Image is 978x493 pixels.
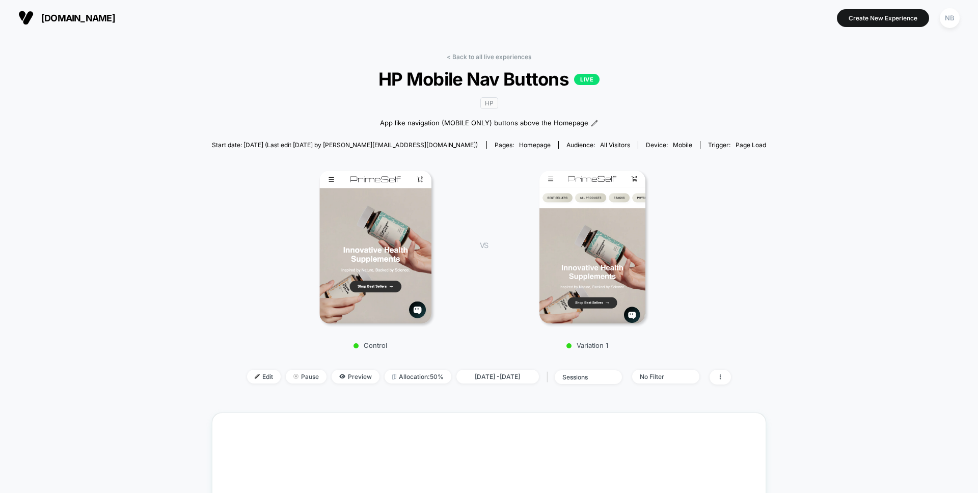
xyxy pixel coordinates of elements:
[562,373,603,381] div: sessions
[937,8,963,29] button: NB
[519,141,551,149] span: homepage
[319,171,431,323] img: Control main
[392,374,396,379] img: rebalance
[380,118,588,128] span: App like navigation (MOBILE ONLY) buttons above the Homepage
[41,13,115,23] span: [DOMAIN_NAME]
[332,370,379,384] span: Preview
[239,68,739,90] span: HP Mobile Nav Buttons
[15,10,118,26] button: [DOMAIN_NAME]
[281,341,459,349] p: Control
[495,141,551,149] div: Pages:
[708,141,766,149] div: Trigger:
[255,374,260,379] img: edit
[539,171,645,323] img: Variation 1 main
[247,370,281,384] span: Edit
[480,97,498,109] span: HP
[640,373,681,380] div: No Filter
[673,141,692,149] span: mobile
[447,53,531,61] a: < Back to all live experiences
[940,8,960,28] div: NB
[480,241,488,250] span: VS
[736,141,766,149] span: Page Load
[544,370,555,385] span: |
[18,10,34,25] img: Visually logo
[566,141,630,149] div: Audience:
[286,370,327,384] span: Pause
[837,9,929,27] button: Create New Experience
[385,370,451,384] span: Allocation: 50%
[574,74,600,85] p: LIVE
[212,141,478,149] span: Start date: [DATE] (Last edit [DATE] by [PERSON_NAME][EMAIL_ADDRESS][DOMAIN_NAME])
[456,370,539,384] span: [DATE] - [DATE]
[498,341,676,349] p: Variation 1
[293,374,298,379] img: end
[600,141,630,149] span: All Visitors
[638,141,700,149] span: Device:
